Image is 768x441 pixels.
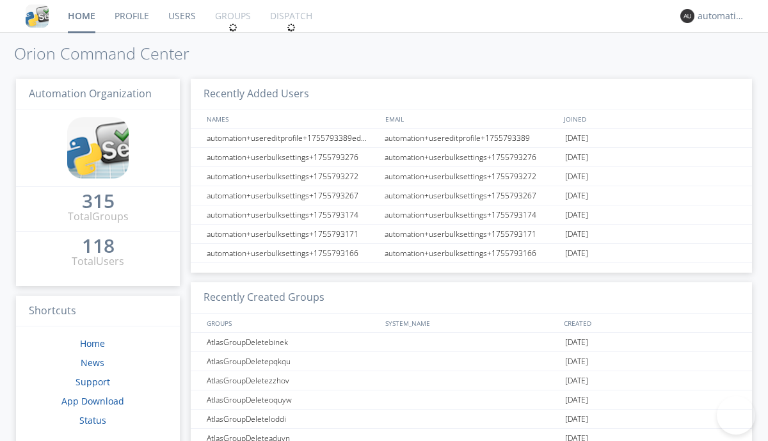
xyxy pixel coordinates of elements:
[191,371,752,390] a: AtlasGroupDeletezzhov[DATE]
[191,410,752,429] a: AtlasGroupDeleteloddi[DATE]
[72,254,124,269] div: Total Users
[204,244,381,262] div: automation+userbulksettings+1755793166
[565,410,588,429] span: [DATE]
[191,390,752,410] a: AtlasGroupDeleteoquyw[DATE]
[561,314,740,332] div: CREATED
[79,414,106,426] a: Status
[381,205,562,224] div: automation+userbulksettings+1755793174
[565,390,588,410] span: [DATE]
[191,205,752,225] a: automation+userbulksettings+1755793174automation+userbulksettings+1755793174[DATE]
[381,148,562,166] div: automation+userbulksettings+1755793276
[191,282,752,314] h3: Recently Created Groups
[16,296,180,327] h3: Shortcuts
[381,244,562,262] div: automation+userbulksettings+1755793166
[565,244,588,263] span: [DATE]
[565,333,588,352] span: [DATE]
[565,186,588,205] span: [DATE]
[204,205,381,224] div: automation+userbulksettings+1755793174
[382,109,561,128] div: EMAIL
[191,186,752,205] a: automation+userbulksettings+1755793267automation+userbulksettings+1755793267[DATE]
[191,167,752,186] a: automation+userbulksettings+1755793272automation+userbulksettings+1755793272[DATE]
[382,314,561,332] div: SYSTEM_NAME
[565,225,588,244] span: [DATE]
[191,352,752,371] a: AtlasGroupDeletepqkqu[DATE]
[698,10,746,22] div: automation+atlas0032
[191,244,752,263] a: automation+userbulksettings+1755793166automation+userbulksettings+1755793166[DATE]
[61,395,124,407] a: App Download
[561,109,740,128] div: JOINED
[29,86,152,100] span: Automation Organization
[228,23,237,32] img: spin.svg
[191,79,752,110] h3: Recently Added Users
[381,167,562,186] div: automation+userbulksettings+1755793272
[67,117,129,179] img: cddb5a64eb264b2086981ab96f4c1ba7
[76,376,110,388] a: Support
[204,333,381,351] div: AtlasGroupDeletebinek
[717,396,755,435] iframe: Toggle Customer Support
[565,129,588,148] span: [DATE]
[565,167,588,186] span: [DATE]
[26,4,49,28] img: cddb5a64eb264b2086981ab96f4c1ba7
[204,410,381,428] div: AtlasGroupDeleteloddi
[80,337,105,349] a: Home
[191,225,752,244] a: automation+userbulksettings+1755793171automation+userbulksettings+1755793171[DATE]
[680,9,694,23] img: 373638.png
[82,239,115,254] a: 118
[204,148,381,166] div: automation+userbulksettings+1755793276
[82,195,115,209] a: 315
[204,371,381,390] div: AtlasGroupDeletezzhov
[204,390,381,409] div: AtlasGroupDeleteoquyw
[565,205,588,225] span: [DATE]
[204,109,379,128] div: NAMES
[204,352,381,371] div: AtlasGroupDeletepqkqu
[204,225,381,243] div: automation+userbulksettings+1755793171
[191,148,752,167] a: automation+userbulksettings+1755793276automation+userbulksettings+1755793276[DATE]
[565,148,588,167] span: [DATE]
[204,167,381,186] div: automation+userbulksettings+1755793272
[191,333,752,352] a: AtlasGroupDeletebinek[DATE]
[204,186,381,205] div: automation+userbulksettings+1755793267
[565,352,588,371] span: [DATE]
[204,314,379,332] div: GROUPS
[381,186,562,205] div: automation+userbulksettings+1755793267
[381,225,562,243] div: automation+userbulksettings+1755793171
[381,129,562,147] div: automation+usereditprofile+1755793389
[82,239,115,252] div: 118
[82,195,115,207] div: 315
[287,23,296,32] img: spin.svg
[191,129,752,148] a: automation+usereditprofile+1755793389editedautomation+usereditprofile+1755793389automation+usered...
[565,371,588,390] span: [DATE]
[81,357,104,369] a: News
[204,129,381,147] div: automation+usereditprofile+1755793389editedautomation+usereditprofile+1755793389
[68,209,129,224] div: Total Groups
